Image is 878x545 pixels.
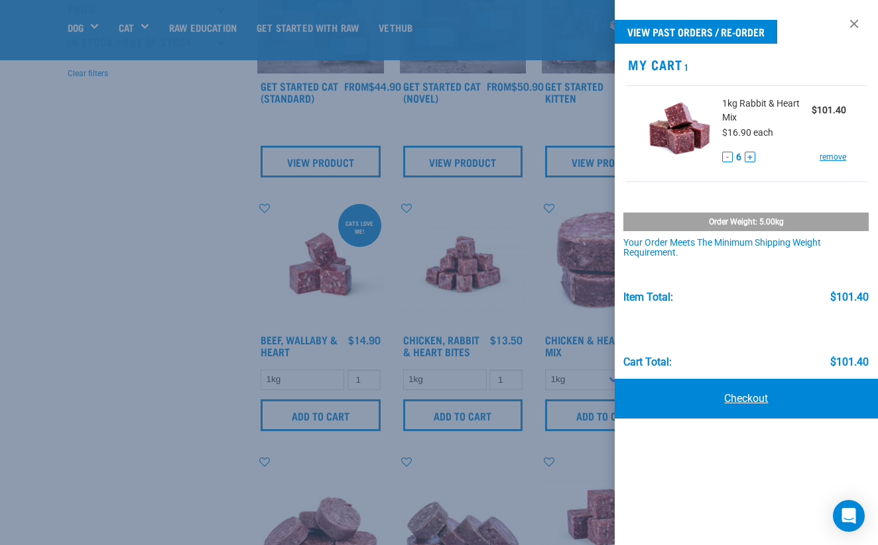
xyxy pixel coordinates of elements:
div: Open Intercom Messenger [833,500,865,532]
div: Order weight: 5.00kg [623,213,869,231]
a: View past orders / re-order [615,20,777,44]
strong: $101.40 [812,105,846,115]
button: + [745,152,755,162]
a: Checkout [615,379,878,419]
button: - [722,152,733,162]
div: Your order meets the minimum shipping weight requirement. [623,238,869,259]
span: 1 [682,64,690,69]
img: Rabbit & Heart Mix [647,97,712,165]
div: $101.40 [830,356,869,368]
span: 1kg Rabbit & Heart Mix [722,97,812,124]
span: $16.90 each [722,127,773,138]
h2: My Cart [615,57,878,72]
span: 6 [736,150,741,164]
a: remove [820,151,846,163]
div: Cart total: [623,356,672,368]
div: $101.40 [830,291,869,303]
div: Item Total: [623,291,673,303]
